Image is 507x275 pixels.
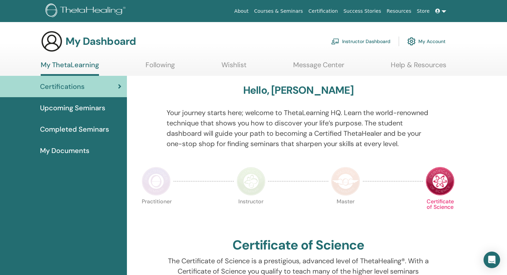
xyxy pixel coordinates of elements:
[40,124,109,134] span: Completed Seminars
[232,237,364,253] h2: Certificate of Science
[237,199,266,228] p: Instructor
[231,5,251,18] a: About
[243,84,354,96] h3: Hello, [PERSON_NAME]
[167,108,430,149] p: Your journey starts here; welcome to ThetaLearning HQ. Learn the world-renowned technique that sh...
[293,61,344,74] a: Message Center
[142,167,171,196] img: Practitioner
[142,199,171,228] p: Practitioner
[407,34,446,49] a: My Account
[40,145,89,156] span: My Documents
[237,167,266,196] img: Instructor
[391,61,446,74] a: Help & Resources
[426,199,455,228] p: Certificate of Science
[484,252,500,268] div: Open Intercom Messenger
[331,34,390,49] a: Instructor Dashboard
[414,5,433,18] a: Store
[40,81,84,92] span: Certifications
[251,5,306,18] a: Courses & Seminars
[41,30,63,52] img: generic-user-icon.jpg
[384,5,414,18] a: Resources
[306,5,340,18] a: Certification
[41,61,99,76] a: My ThetaLearning
[221,61,247,74] a: Wishlist
[407,35,416,47] img: cog.svg
[146,61,175,74] a: Following
[331,167,360,196] img: Master
[40,103,105,113] span: Upcoming Seminars
[331,199,360,228] p: Master
[331,38,339,44] img: chalkboard-teacher.svg
[66,35,136,48] h3: My Dashboard
[341,5,384,18] a: Success Stories
[46,3,128,19] img: logo.png
[426,167,455,196] img: Certificate of Science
